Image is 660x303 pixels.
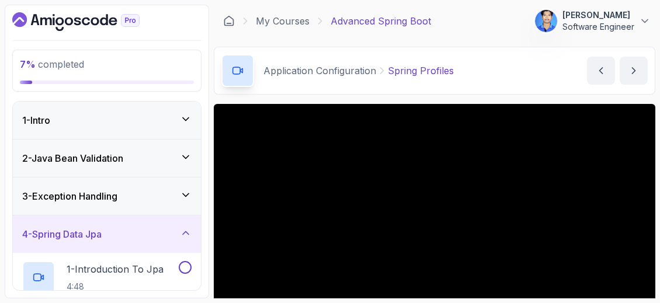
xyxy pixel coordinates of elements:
button: previous content [587,57,615,85]
button: 4-Spring Data Jpa [13,215,201,253]
a: Dashboard [223,15,235,27]
a: Dashboard [12,12,166,31]
p: Software Engineer [562,21,634,33]
img: user profile image [535,10,557,32]
button: 3-Exception Handling [13,177,201,215]
p: 4:48 [67,281,164,292]
p: Advanced Spring Boot [331,14,431,28]
a: My Courses [256,14,310,28]
button: user profile image[PERSON_NAME]Software Engineer [534,9,651,33]
p: [PERSON_NAME] [562,9,634,21]
h3: 2 - Java Bean Validation [22,151,123,165]
span: 7 % [20,58,36,70]
h3: 1 - Intro [22,113,50,127]
p: 1 - Introduction To Jpa [67,262,164,276]
button: next content [620,57,648,85]
h3: 4 - Spring Data Jpa [22,227,102,241]
button: 1-Intro [13,102,201,139]
p: Spring Profiles [388,64,454,78]
button: 2-Java Bean Validation [13,140,201,177]
h3: 3 - Exception Handling [22,189,117,203]
button: 1-Introduction To Jpa4:48 [22,261,192,294]
span: completed [20,58,84,70]
p: Application Configuration [263,64,376,78]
